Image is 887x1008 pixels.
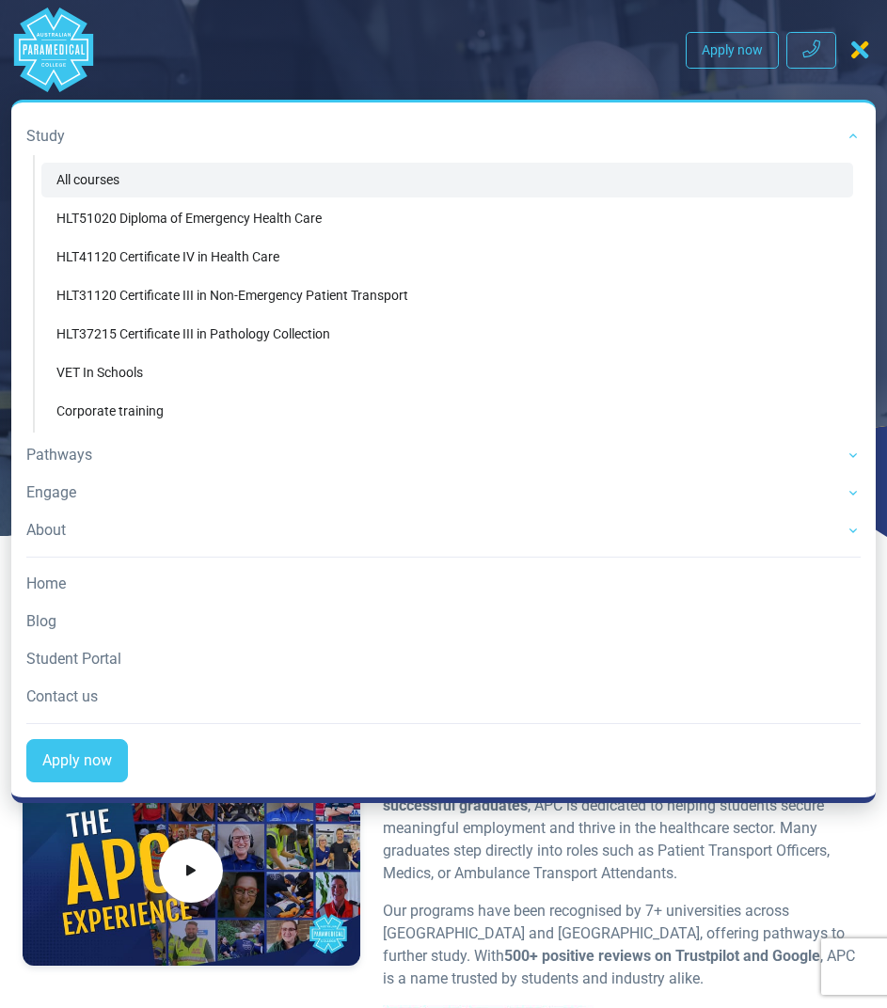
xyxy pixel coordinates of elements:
[26,512,861,549] a: About
[41,355,853,390] a: VET In Schools
[26,565,861,603] a: Home
[41,201,853,236] a: HLT51020 Diploma of Emergency Health Care
[26,678,861,716] a: Contact us
[26,640,861,678] a: Student Portal
[11,8,96,92] a: Australian Paramedical College
[26,739,128,782] a: Apply now
[383,900,864,990] p: Our programs have been recognised by 7+ universities across [GEOGRAPHIC_DATA] and [GEOGRAPHIC_DAT...
[26,155,861,436] div: Study
[844,33,876,67] button: Toggle navigation
[41,317,853,352] a: HLT37215 Certificate III in Pathology Collection
[383,772,864,885] p: With and a growing community of , APC is dedicated to helping students secure meaningful employme...
[26,118,861,155] a: Study
[41,163,853,197] a: All courses
[686,32,779,69] a: Apply now
[504,947,820,965] strong: 500+ positive reviews on Trustpilot and Google
[26,603,861,640] a: Blog
[41,240,853,275] a: HLT41120 Certificate IV in Health Care
[26,474,861,512] a: Engage
[41,278,853,313] a: HLT31120 Certificate III in Non-Emergency Patient Transport
[26,436,861,474] a: Pathways
[41,394,853,429] a: Corporate training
